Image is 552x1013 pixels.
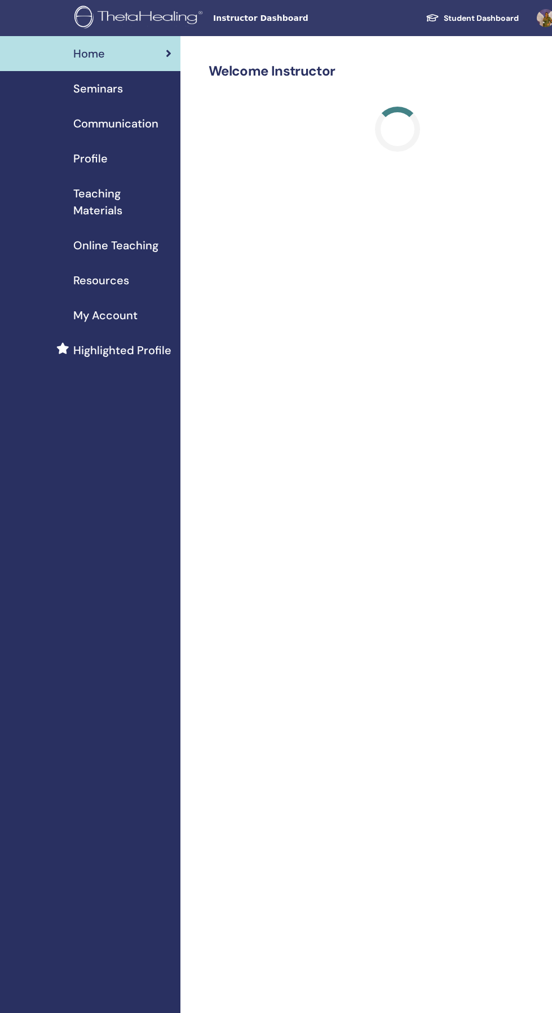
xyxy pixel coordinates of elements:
span: Communication [73,115,158,132]
span: My Account [73,307,138,324]
img: graduation-cap-white.svg [426,13,439,23]
span: Online Teaching [73,237,158,254]
span: Resources [73,272,129,289]
img: logo.png [74,6,206,31]
span: Home [73,45,105,62]
span: Instructor Dashboard [213,12,382,24]
a: Student Dashboard [417,8,528,29]
span: Seminars [73,80,123,97]
span: Highlighted Profile [73,342,171,359]
span: Profile [73,150,108,167]
span: Teaching Materials [73,185,171,219]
